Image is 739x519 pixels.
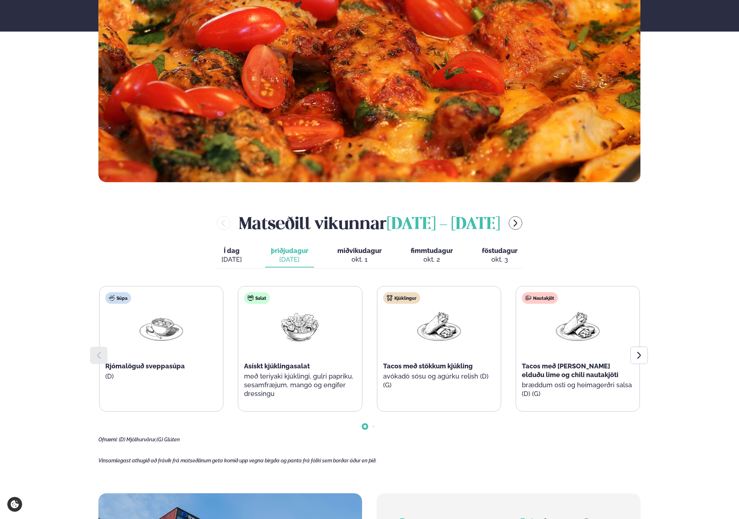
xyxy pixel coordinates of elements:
span: Go to slide 1 [364,425,366,428]
img: beef.svg [525,295,531,301]
p: avókadó sósu og agúrku relish (D) (G) [383,372,495,389]
button: þriðjudagur [DATE] [265,244,314,267]
span: þriðjudagur [271,247,308,254]
p: bræddum osti og heimagerðri salsa (D) (G) [522,381,634,398]
div: Salat [244,292,270,304]
img: soup.svg [109,295,115,301]
span: Í dag [222,246,242,255]
span: Ofnæmi: [98,437,118,442]
div: Kjúklingur [383,292,420,304]
button: Í dag [DATE] [216,244,248,267]
span: fimmtudagur [411,247,453,254]
span: [DATE] - [DATE] [387,217,500,233]
a: Cookie settings [7,497,22,512]
div: Súpa [105,292,131,304]
h2: Matseðill vikunnar [239,211,500,235]
img: salad.svg [248,295,253,301]
span: (G) Glúten [157,437,180,442]
span: (D) Mjólkurvörur, [119,437,157,442]
img: chicken.svg [387,295,393,301]
p: með teriyaki kjúklingi, gulri papriku, sesamfræjum, mangó og engifer dressingu [244,372,356,398]
div: okt. 2 [411,255,453,264]
img: Salad.png [277,310,323,343]
button: menu-btn-right [509,216,522,230]
p: (D) [105,372,217,381]
span: Asískt kjúklingasalat [244,362,310,370]
img: Wraps.png [416,310,462,343]
span: miðvikudagur [337,247,382,254]
span: Tacos með stökkum kjúkling [383,362,473,370]
button: fimmtudagur okt. 2 [405,244,459,267]
img: Soup.png [138,310,184,343]
div: [DATE] [271,255,308,264]
button: miðvikudagur okt. 1 [332,244,387,267]
img: Wraps.png [555,310,601,343]
span: Tacos með [PERSON_NAME] elduðu lime og chili nautakjöti [522,362,618,379]
div: [DATE] [222,255,242,264]
span: Rjómalöguð sveppasúpa [105,362,185,370]
span: Vinsamlegast athugið að frávik frá matseðlinum geta komið upp vegna birgða og panta frá fólki sem... [98,458,377,463]
div: Nautakjöt [522,292,558,304]
button: föstudagur okt. 3 [476,244,523,267]
div: okt. 3 [482,255,517,264]
span: Go to slide 2 [372,425,375,428]
button: menu-btn-left [217,216,230,230]
span: föstudagur [482,247,517,254]
div: okt. 1 [337,255,382,264]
